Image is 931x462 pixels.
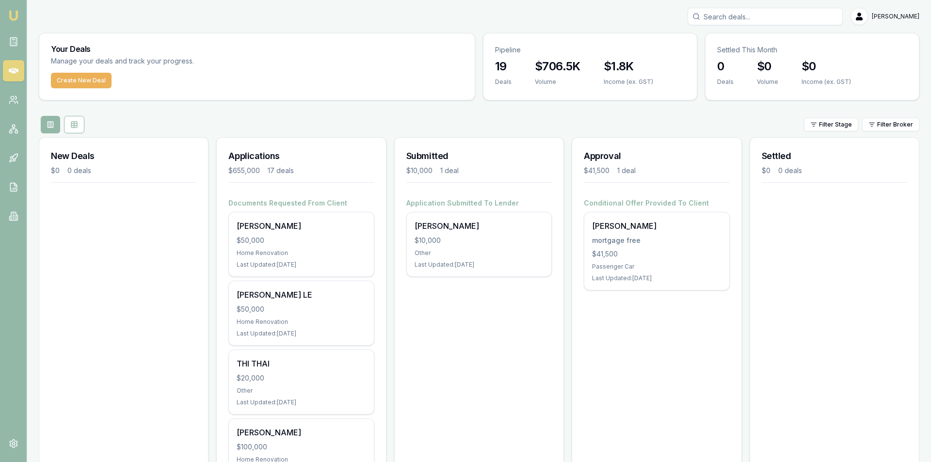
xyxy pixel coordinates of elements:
h3: $0 [802,59,851,74]
div: $0 [51,166,60,175]
div: 0 deals [778,166,802,175]
h4: Conditional Offer Provided To Client [584,198,729,208]
div: $41,500 [584,166,610,175]
p: Manage your deals and track your progress. [51,56,299,67]
div: [PERSON_NAME] [592,220,721,232]
div: Last Updated: [DATE] [592,274,721,282]
span: Filter Stage [819,121,852,128]
div: Other [415,249,544,257]
div: Deals [717,78,734,86]
div: $10,000 [406,166,433,175]
div: $20,000 [237,373,366,383]
h3: 0 [717,59,734,74]
h3: $1.8K [604,59,653,74]
h3: Approval [584,149,729,163]
button: Filter Broker [862,118,919,131]
p: Pipeline [495,45,685,55]
div: Home Renovation [237,318,366,326]
span: [PERSON_NAME] [872,13,919,20]
h3: $0 [757,59,778,74]
div: $10,000 [415,236,544,245]
h3: New Deals [51,149,196,163]
div: Volume [757,78,778,86]
div: $655,000 [228,166,260,175]
div: Income (ex. GST) [604,78,653,86]
button: Filter Stage [804,118,858,131]
div: Last Updated: [DATE] [415,261,544,269]
div: $50,000 [237,304,366,314]
input: Search deals [688,8,843,25]
div: 1 deal [617,166,636,175]
div: $50,000 [237,236,366,245]
div: $0 [762,166,770,175]
div: Last Updated: [DATE] [237,398,366,406]
div: Volume [535,78,580,86]
h4: Application Submitted To Lender [406,198,552,208]
div: $100,000 [237,442,366,452]
span: Filter Broker [877,121,913,128]
h4: Documents Requested From Client [228,198,374,208]
div: [PERSON_NAME] [415,220,544,232]
p: Settled This Month [717,45,907,55]
div: Last Updated: [DATE] [237,330,366,337]
div: 1 deal [440,166,459,175]
div: Deals [495,78,512,86]
div: THI THAI [237,358,366,369]
h3: Submitted [406,149,552,163]
div: [PERSON_NAME] [237,220,366,232]
h3: Applications [228,149,374,163]
h3: Your Deals [51,45,463,53]
h3: Settled [762,149,907,163]
div: [PERSON_NAME] LE [237,289,366,301]
button: Create New Deal [51,73,112,88]
div: 0 deals [67,166,91,175]
div: [PERSON_NAME] [237,427,366,438]
div: Last Updated: [DATE] [237,261,366,269]
h3: 19 [495,59,512,74]
div: mortgage free [592,236,721,245]
div: $41,500 [592,249,721,259]
div: Passenger Car [592,263,721,271]
h3: $706.5K [535,59,580,74]
img: emu-icon-u.png [8,10,19,21]
div: Income (ex. GST) [802,78,851,86]
div: Home Renovation [237,249,366,257]
div: 17 deals [268,166,294,175]
div: Other [237,387,366,395]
